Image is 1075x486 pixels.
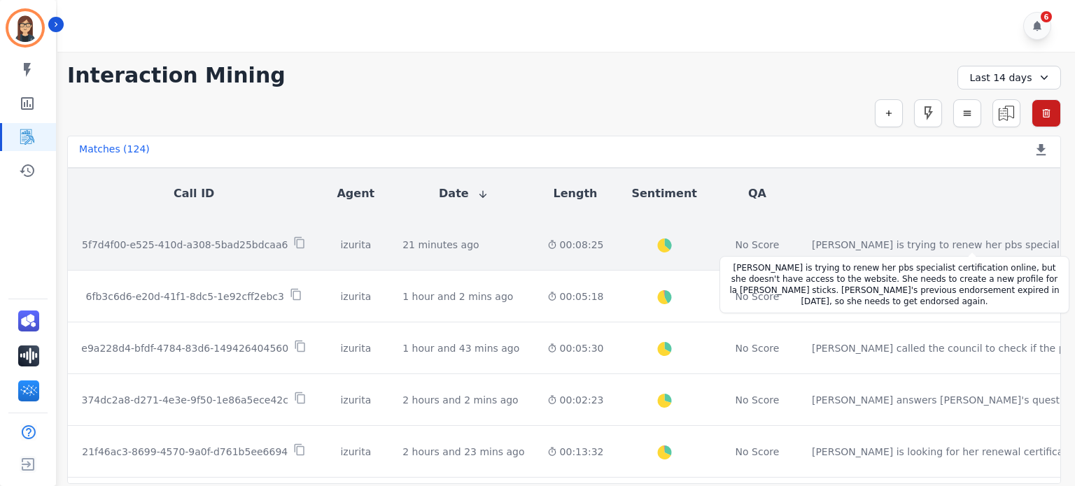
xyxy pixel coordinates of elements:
div: No Score [736,393,780,407]
div: 1 hour and 2 mins ago [402,290,513,303]
h1: Interaction Mining [67,63,286,88]
p: 374dc2a8-d271-4e3e-9f50-1e86a5ece42c [82,393,288,407]
div: [PERSON_NAME] is trying to renew her pbs specialist certification online, but she doesn't have ac... [729,262,1060,307]
p: e9a228d4-bfdf-4784-83d6-149426404560 [81,341,288,355]
div: izurita [331,445,380,459]
div: No Score [736,341,780,355]
p: 21f46ac3-8699-4570-9a0f-d761b5ee6694 [82,445,288,459]
div: 6 [1041,11,1052,22]
div: 00:02:23 [547,393,604,407]
div: 00:08:25 [547,238,604,252]
div: No Score [736,238,780,252]
button: Agent [337,185,374,202]
div: No Score [736,445,780,459]
button: QA [748,185,766,202]
div: 2 hours and 2 mins ago [402,393,519,407]
div: Matches ( 124 ) [79,142,150,162]
div: Last 14 days [957,66,1061,90]
p: 6fb3c6d6-e20d-41f1-8dc5-1e92cff2ebc3 [86,290,284,303]
div: izurita [331,238,380,252]
img: Bordered avatar [8,11,42,45]
div: 00:05:30 [547,341,604,355]
button: Call ID [174,185,214,202]
div: 00:13:32 [547,445,604,459]
div: izurita [331,341,380,355]
div: 21 minutes ago [402,238,479,252]
div: 1 hour and 43 mins ago [402,341,519,355]
div: izurita [331,393,380,407]
button: Length [554,185,598,202]
div: 2 hours and 23 mins ago [402,445,524,459]
div: 00:05:18 [547,290,604,303]
p: 5f7d4f00-e525-410d-a308-5bad25bdcaa6 [82,238,288,252]
div: izurita [331,290,380,303]
button: Sentiment [631,185,696,202]
button: Date [439,185,489,202]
